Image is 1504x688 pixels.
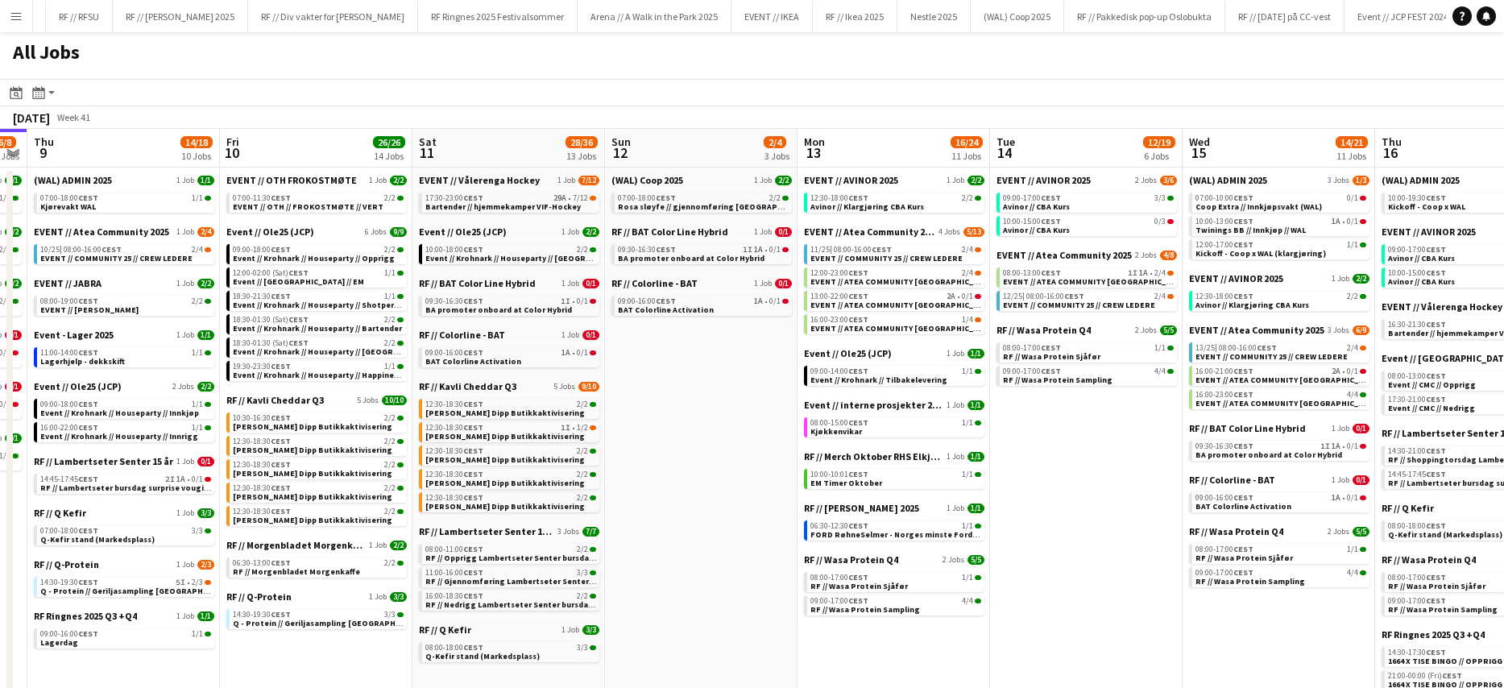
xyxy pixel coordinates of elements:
[13,110,50,126] div: [DATE]
[113,1,248,32] button: RF // [PERSON_NAME] 2025
[897,1,971,32] button: Nestle 2025
[46,1,113,32] button: RF // RFSU
[971,1,1064,32] button: (WAL) Coop 2025
[418,1,578,32] button: RF Ringnes 2025 Festivalsommer
[53,111,93,123] span: Week 41
[1064,1,1225,32] button: RF // Pakkedisk pop-up Oslobukta
[1344,1,1485,32] button: Event // JCP FEST 2024 (JCP)
[813,1,897,32] button: RF // Ikea 2025
[1225,1,1344,32] button: RF // [DATE] på CC-vest
[248,1,418,32] button: RF // Div vakter for [PERSON_NAME]
[578,1,731,32] button: Arena // A Walk in the Park 2025
[731,1,813,32] button: EVENT // IKEA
